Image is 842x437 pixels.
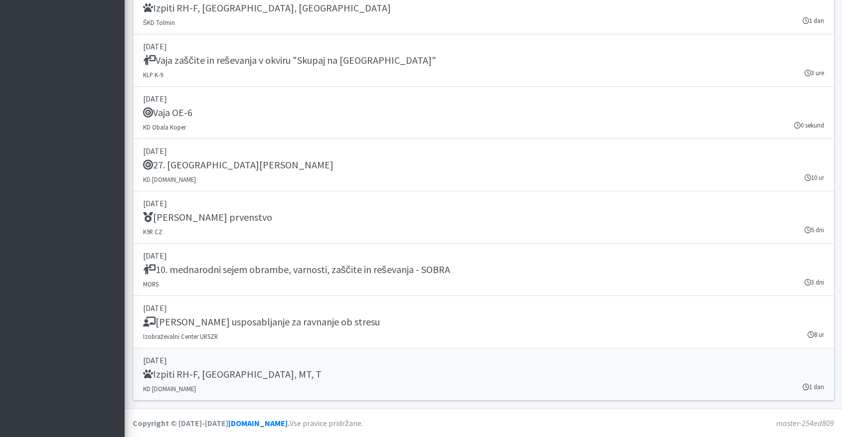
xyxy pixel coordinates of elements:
[133,296,835,348] a: [DATE] [PERSON_NAME] usposabljanje za ravnanje ob stresu Izobraževalni Center URSZR 8 ur
[143,54,436,66] h5: Vaja zaščite in reševanja v okviru "Skupaj na [GEOGRAPHIC_DATA]"
[133,244,835,296] a: [DATE] 10. mednarodni sejem obrambe, varnosti, zaščite in reševanja - SOBRA MORS 3 dni
[125,409,842,437] footer: Vse pravice pridržane.
[133,139,835,191] a: [DATE] 27. [GEOGRAPHIC_DATA][PERSON_NAME] KD [DOMAIN_NAME] 10 ur
[133,87,835,139] a: [DATE] Vaja OE-6 KD Obala Koper 0 sekund
[143,159,334,171] h5: 27. [GEOGRAPHIC_DATA][PERSON_NAME]
[228,418,288,428] a: [DOMAIN_NAME]
[805,225,824,235] small: 5 dni
[805,68,824,78] small: 3 ure
[143,280,159,288] small: MORS
[143,211,272,223] h5: [PERSON_NAME] prvenstvo
[143,123,186,131] small: KD Obala Koper
[133,348,835,401] a: [DATE] Izpiti RH-F, [GEOGRAPHIC_DATA], MT, T KD [DOMAIN_NAME] 1 dan
[143,250,824,262] p: [DATE]
[794,121,824,130] small: 0 sekund
[143,197,824,209] p: [DATE]
[133,418,290,428] strong: Copyright © [DATE]-[DATE] .
[143,145,824,157] p: [DATE]
[133,191,835,244] a: [DATE] [PERSON_NAME] prvenstvo K9R CZ 5 dni
[143,332,218,340] small: Izobraževalni Center URSZR
[143,107,192,119] h5: Vaja OE-6
[803,16,824,25] small: 1 dan
[143,354,824,366] p: [DATE]
[143,385,196,393] small: KD [DOMAIN_NAME]
[803,382,824,392] small: 1 dan
[143,18,175,26] small: ŠKD Tolmin
[133,34,835,87] a: [DATE] Vaja zaščite in reševanja v okviru "Skupaj na [GEOGRAPHIC_DATA]" KLP K-9 3 ure
[143,93,824,105] p: [DATE]
[143,228,163,236] small: K9R CZ
[143,71,163,79] small: KLP K-9
[776,418,834,428] em: master-254ed809
[143,2,391,14] h5: Izpiti RH-F, [GEOGRAPHIC_DATA], [GEOGRAPHIC_DATA]
[808,330,824,339] small: 8 ur
[143,40,824,52] p: [DATE]
[805,278,824,287] small: 3 dni
[805,173,824,182] small: 10 ur
[143,175,196,183] small: KD [DOMAIN_NAME]
[143,302,824,314] p: [DATE]
[143,368,322,380] h5: Izpiti RH-F, [GEOGRAPHIC_DATA], MT, T
[143,316,380,328] h5: [PERSON_NAME] usposabljanje za ravnanje ob stresu
[143,264,450,276] h5: 10. mednarodni sejem obrambe, varnosti, zaščite in reševanja - SOBRA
